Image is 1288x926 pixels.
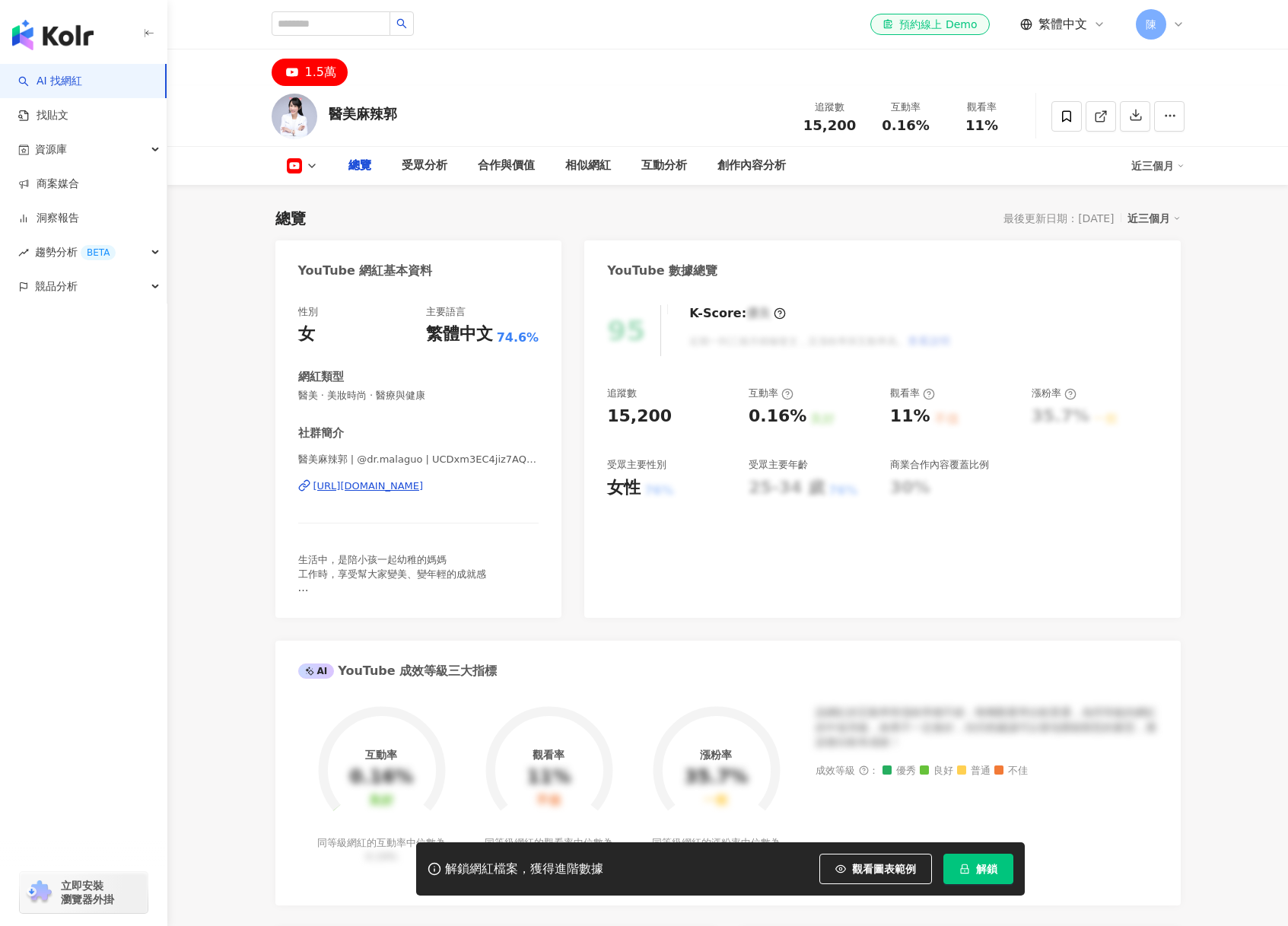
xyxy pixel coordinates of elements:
div: 觀看率 [533,749,564,761]
span: 繁體中文 [1038,16,1087,33]
span: rise [18,247,29,258]
span: 優秀 [883,765,916,777]
div: 11% [527,767,571,788]
span: 良好 [920,765,953,777]
div: 該網紅的互動率和漲粉率都不錯，唯獨觀看率比較普通，為同等級的網紅的中低等級，效果不一定會好，但仍然建議可以發包開箱類型的案型，應該會比較有成效！ [816,705,1158,750]
span: 立即安裝 瀏覽器外掛 [61,879,114,906]
button: 觀看圖表範例 [819,854,932,884]
div: 0.16% [350,767,413,788]
img: chrome extension [24,880,54,905]
div: 受眾主要年齡 [749,458,808,472]
span: 醫美 · 美妝時尚 · 醫療與健康 [298,389,539,403]
button: 解鎖 [943,854,1013,884]
div: 總覽 [275,208,306,229]
div: 良好 [369,794,393,808]
div: 主要語言 [426,305,466,319]
a: 商案媒合 [18,177,79,192]
div: 近三個月 [1131,154,1185,178]
div: 醫美麻辣郭 [329,104,397,123]
div: 觀看率 [890,387,935,400]
div: 合作與價值 [478,157,535,175]
div: YouTube 成效等級三大指標 [298,663,498,679]
div: 預約線上 Demo [883,17,977,32]
span: 普通 [957,765,991,777]
div: 同等級網紅的漲粉率中位數為 [650,836,783,864]
a: searchAI 找網紅 [18,74,82,89]
div: 受眾主要性別 [607,458,666,472]
div: 女 [298,323,315,346]
a: [URL][DOMAIN_NAME] [298,479,539,493]
div: 商業合作內容覆蓋比例 [890,458,989,472]
span: lock [959,864,970,874]
div: 觀看率 [953,100,1011,115]
div: AI [298,663,335,679]
div: 成效等級 ： [816,765,1158,777]
div: 創作內容分析 [717,157,786,175]
span: 74.6% [497,329,539,346]
div: 互動率 [877,100,935,115]
div: 一般 [704,794,728,808]
span: 0.16% [882,118,929,133]
div: 最後更新日期：[DATE] [1003,212,1114,224]
div: 11% [890,405,930,428]
div: 網紅類型 [298,369,344,385]
div: 不佳 [536,794,561,808]
div: BETA [81,245,116,260]
span: 資源庫 [35,132,67,167]
div: 互動率 [749,387,793,400]
div: 相似網紅 [565,157,611,175]
div: 1.5萬 [305,62,336,83]
a: 找貼文 [18,108,68,123]
span: search [396,18,407,29]
div: 15,200 [607,405,672,428]
div: 社群簡介 [298,425,344,441]
div: 0.16% [749,405,806,428]
div: 漲粉率 [700,749,732,761]
div: 總覽 [348,157,371,175]
img: KOL Avatar [272,94,317,139]
a: 洞察報告 [18,211,79,226]
span: 觀看圖表範例 [852,863,916,875]
span: 趨勢分析 [35,235,116,269]
div: 追蹤數 [607,387,637,400]
div: YouTube 數據總覽 [607,263,717,279]
span: 11% [965,118,998,133]
img: logo [12,20,94,50]
div: 近三個月 [1127,208,1181,228]
div: 追蹤數 [801,100,859,115]
span: 不佳 [994,765,1028,777]
a: 預約線上 Demo [870,14,989,35]
div: YouTube 網紅基本資料 [298,263,433,279]
div: 互動率 [365,749,397,761]
div: 受眾分析 [402,157,447,175]
div: 性別 [298,305,318,319]
span: 解鎖 [976,863,997,875]
div: 互動分析 [641,157,687,175]
span: 醫美麻辣郭 | @dr.malaguo | UCDxm3EC4jiz7AQjQk9TIAWw [298,453,539,466]
div: 解鎖網紅檔案，獲得進階數據 [445,861,603,877]
div: 漲粉率 [1032,387,1077,400]
button: 1.5萬 [272,59,348,86]
div: 35.7% [685,767,748,788]
div: 同等級網紅的互動率中位數為 [315,836,448,864]
div: [URL][DOMAIN_NAME] [313,479,424,493]
div: 繁體中文 [426,323,493,346]
span: 15,200 [803,117,856,133]
div: 同等級網紅的觀看率中位數為 [482,836,615,864]
span: 競品分析 [35,269,78,304]
span: 生活中，是陪小孩一起幼稚的媽媽 工作時，享受幫大家變美、變年輕的成就感 專長：微整形、抗老化、瘦身、保養 自稱：麻辣療癒系女醫😸 (咦？不會矛盾呀） 在這裡與你分享醫美保養 ❤️❤️❤️ ...... [298,554,534,746]
a: chrome extension立即安裝 瀏覽器外掛 [20,872,148,913]
div: K-Score : [689,305,786,322]
div: 女性 [607,476,641,500]
span: 陳 [1146,16,1156,33]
